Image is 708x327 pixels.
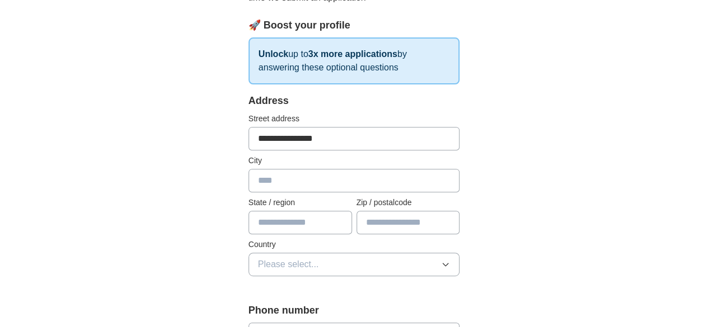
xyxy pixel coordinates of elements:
label: Phone number [248,303,460,318]
div: 🚀 Boost your profile [248,18,460,33]
label: Country [248,239,460,250]
label: State / region [248,197,352,208]
label: Street address [248,113,460,125]
span: Please select... [258,258,319,271]
strong: Unlock [259,49,288,59]
strong: 3x more applications [308,49,397,59]
p: up to by answering these optional questions [248,37,460,84]
button: Please select... [248,253,460,276]
label: City [248,155,460,167]
label: Zip / postalcode [357,197,460,208]
div: Address [248,93,460,108]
